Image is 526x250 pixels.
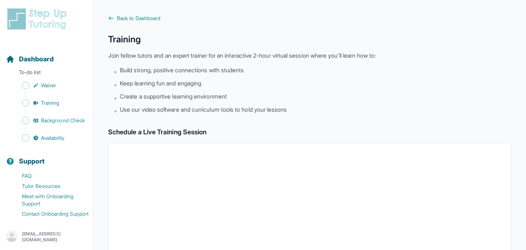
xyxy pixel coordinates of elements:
span: Availability [41,134,64,142]
span: • [114,107,117,115]
span: Create a supportive learning environment [120,92,227,101]
span: • [114,67,117,76]
a: Waiver [6,80,93,91]
button: Support [3,145,90,169]
p: [EMAIL_ADDRESS][DOMAIN_NAME] [22,231,87,243]
span: Use our video software and curriculum tools to hold your lessons [120,105,287,114]
button: [EMAIL_ADDRESS][DOMAIN_NAME] [6,230,87,243]
span: Build strong, positive connections with students [120,66,244,74]
span: Background Check [41,117,85,124]
span: Support [19,156,45,166]
a: Contact Onboarding Support [6,209,93,219]
a: Meet with Onboarding Support [6,191,93,209]
a: Training [6,98,93,108]
a: Dashboard [6,54,54,64]
span: • [114,80,117,89]
p: To-do list [3,69,90,79]
a: FAQ [6,171,93,181]
p: Join fellow tutors and an expert trainer for an interactive 2-hour virtual session where you'll l... [108,51,511,60]
button: Dashboard [3,42,90,67]
span: • [114,93,117,102]
a: Availability [6,133,93,143]
a: Back to Dashboard [108,15,511,22]
h1: Training [108,34,511,45]
span: Waiver [41,82,56,89]
a: Background Check [6,115,93,126]
a: Tutor Resources [6,181,93,191]
img: logo [6,7,71,31]
h2: Schedule a Live Training Session [108,127,511,137]
span: Training [41,99,60,107]
span: Dashboard [19,54,54,64]
span: Keep learning fun and engaging [120,79,201,88]
span: Back to Dashboard [117,15,160,22]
